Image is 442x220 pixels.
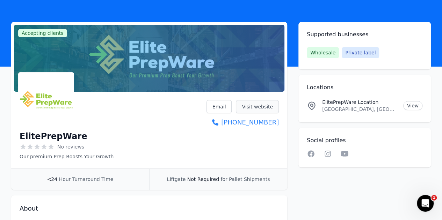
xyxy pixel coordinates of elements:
iframe: Intercom live chat [417,195,434,212]
span: 1 [431,195,437,200]
img: ElitePrepWare [20,74,73,127]
span: <24 [47,176,58,182]
h2: Supported businesses [307,30,422,39]
a: Visit website [236,100,279,113]
span: Not Required [187,176,219,182]
span: No reviews [57,143,84,150]
span: Liftgate [167,176,186,182]
p: Our premium Prep Boosts Your Growth [20,153,114,160]
h1: ElitePrepWare [20,131,87,142]
a: Email [206,100,232,113]
a: View [403,101,422,110]
span: Hour Turnaround Time [59,176,114,182]
p: ElitePrepWare Location [322,99,398,106]
a: [PHONE_NUMBER] [206,117,279,127]
h2: Locations [307,83,422,92]
span: Wholesale [307,47,339,58]
span: Accepting clients [18,29,67,37]
p: [GEOGRAPHIC_DATA], [GEOGRAPHIC_DATA] [322,106,398,113]
span: for Pallet Shipments [220,176,270,182]
h2: About [20,204,279,213]
h2: Social profiles [307,136,422,145]
span: Private label [342,47,379,58]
